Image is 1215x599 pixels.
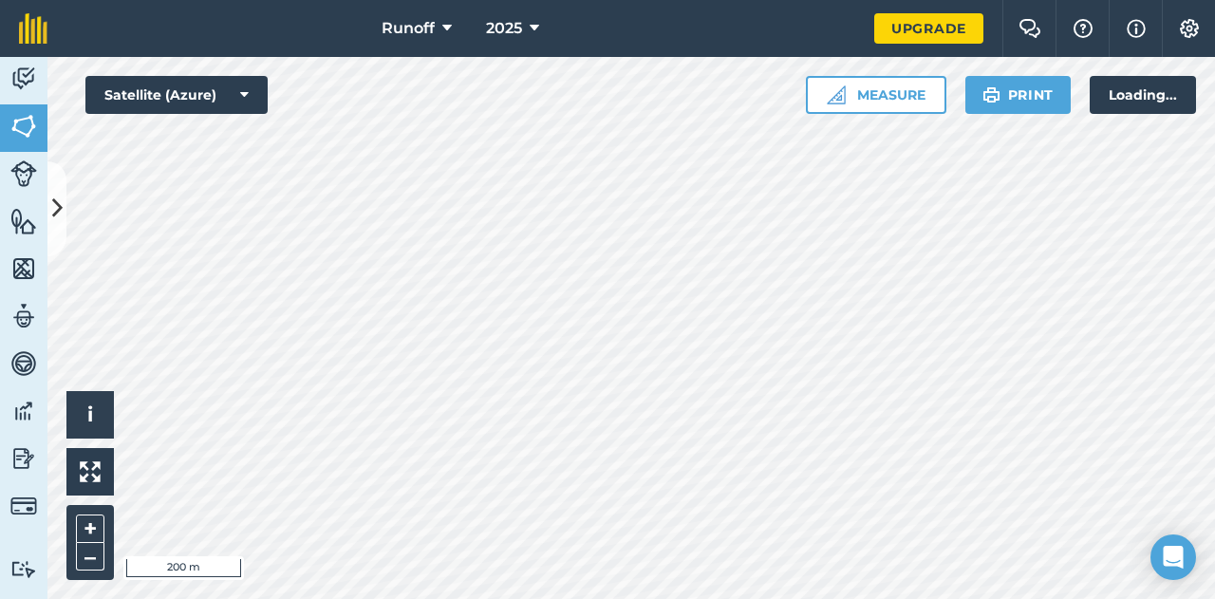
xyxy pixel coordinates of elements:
img: Ruler icon [827,85,846,104]
img: svg+xml;base64,PD94bWwgdmVyc2lvbj0iMS4wIiBlbmNvZGluZz0idXRmLTgiPz4KPCEtLSBHZW5lcmF0b3I6IEFkb2JlIE... [10,493,37,519]
img: svg+xml;base64,PD94bWwgdmVyc2lvbj0iMS4wIiBlbmNvZGluZz0idXRmLTgiPz4KPCEtLSBHZW5lcmF0b3I6IEFkb2JlIE... [10,397,37,425]
button: + [76,515,104,543]
img: A question mark icon [1072,19,1094,38]
img: Four arrows, one pointing top left, one top right, one bottom right and the last bottom left [80,461,101,482]
img: svg+xml;base64,PHN2ZyB4bWxucz0iaHR0cDovL3d3dy53My5vcmcvMjAwMC9zdmciIHdpZHRoPSI1NiIgaGVpZ2h0PSI2MC... [10,207,37,235]
div: Loading... [1090,76,1196,114]
span: Runoff [382,17,435,40]
button: Satellite (Azure) [85,76,268,114]
img: svg+xml;base64,PD94bWwgdmVyc2lvbj0iMS4wIiBlbmNvZGluZz0idXRmLTgiPz4KPCEtLSBHZW5lcmF0b3I6IEFkb2JlIE... [10,444,37,473]
img: fieldmargin Logo [19,13,47,44]
span: 2025 [486,17,522,40]
img: svg+xml;base64,PD94bWwgdmVyc2lvbj0iMS4wIiBlbmNvZGluZz0idXRmLTgiPz4KPCEtLSBHZW5lcmF0b3I6IEFkb2JlIE... [10,560,37,578]
a: Upgrade [874,13,983,44]
button: Measure [806,76,946,114]
img: svg+xml;base64,PHN2ZyB4bWxucz0iaHR0cDovL3d3dy53My5vcmcvMjAwMC9zdmciIHdpZHRoPSI1NiIgaGVpZ2h0PSI2MC... [10,254,37,283]
img: Two speech bubbles overlapping with the left bubble in the forefront [1019,19,1041,38]
span: i [87,402,93,426]
button: i [66,391,114,439]
button: Print [965,76,1072,114]
img: svg+xml;base64,PHN2ZyB4bWxucz0iaHR0cDovL3d3dy53My5vcmcvMjAwMC9zdmciIHdpZHRoPSIxNyIgaGVpZ2h0PSIxNy... [1127,17,1146,40]
div: Open Intercom Messenger [1150,534,1196,580]
img: svg+xml;base64,PD94bWwgdmVyc2lvbj0iMS4wIiBlbmNvZGluZz0idXRmLTgiPz4KPCEtLSBHZW5lcmF0b3I6IEFkb2JlIE... [10,65,37,93]
img: A cog icon [1178,19,1201,38]
img: svg+xml;base64,PD94bWwgdmVyc2lvbj0iMS4wIiBlbmNvZGluZz0idXRmLTgiPz4KPCEtLSBHZW5lcmF0b3I6IEFkb2JlIE... [10,302,37,330]
img: svg+xml;base64,PD94bWwgdmVyc2lvbj0iMS4wIiBlbmNvZGluZz0idXRmLTgiPz4KPCEtLSBHZW5lcmF0b3I6IEFkb2JlIE... [10,160,37,187]
img: svg+xml;base64,PD94bWwgdmVyc2lvbj0iMS4wIiBlbmNvZGluZz0idXRmLTgiPz4KPCEtLSBHZW5lcmF0b3I6IEFkb2JlIE... [10,349,37,378]
button: – [76,543,104,571]
img: svg+xml;base64,PHN2ZyB4bWxucz0iaHR0cDovL3d3dy53My5vcmcvMjAwMC9zdmciIHdpZHRoPSI1NiIgaGVpZ2h0PSI2MC... [10,112,37,140]
img: svg+xml;base64,PHN2ZyB4bWxucz0iaHR0cDovL3d3dy53My5vcmcvMjAwMC9zdmciIHdpZHRoPSIxOSIgaGVpZ2h0PSIyNC... [982,84,1000,106]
